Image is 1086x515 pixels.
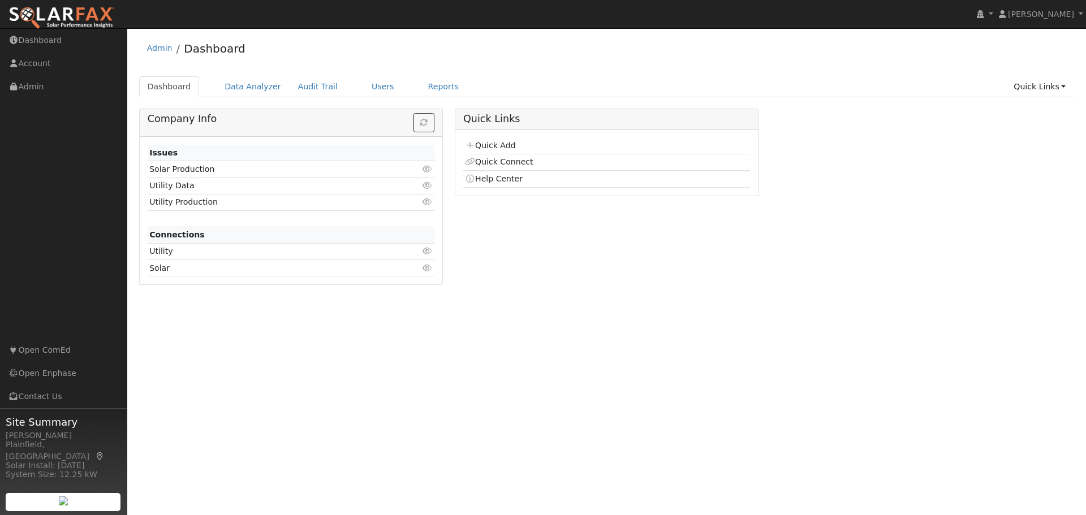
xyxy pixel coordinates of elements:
a: Dashboard [139,76,200,97]
div: System Size: 12.25 kW [6,469,121,481]
span: [PERSON_NAME] [1008,10,1074,19]
a: Reports [420,76,467,97]
a: Admin [147,44,173,53]
a: Users [363,76,403,97]
a: Dashboard [184,42,245,55]
a: Audit Trail [290,76,346,97]
td: Utility Data [148,178,388,194]
h5: Quick Links [463,113,750,125]
strong: Connections [149,230,205,239]
a: Quick Connect [465,157,533,166]
a: Quick Add [465,141,515,150]
img: SolarFax [8,6,115,30]
div: Plainfield, [GEOGRAPHIC_DATA] [6,439,121,462]
a: Quick Links [1005,76,1074,97]
td: Solar Production [148,161,388,178]
i: Click to view [423,181,433,189]
strong: Issues [149,148,178,157]
a: Data Analyzer [216,76,290,97]
div: Solar Install: [DATE] [6,460,121,471]
img: retrieve [59,496,68,505]
i: Click to view [423,264,433,272]
h5: Company Info [148,113,434,125]
td: Utility [148,243,388,259]
span: Site Summary [6,414,121,430]
div: [PERSON_NAME] [6,430,121,442]
a: Map [95,452,105,461]
i: Click to view [423,247,433,255]
i: Click to view [423,198,433,206]
td: Solar [148,260,388,276]
td: Utility Production [148,194,388,210]
a: Help Center [465,174,523,183]
i: Click to view [423,165,433,173]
